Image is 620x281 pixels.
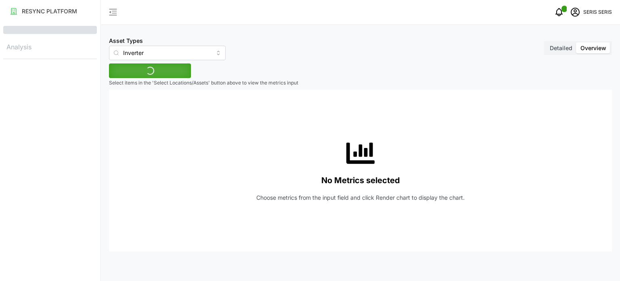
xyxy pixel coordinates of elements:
button: RESYNC PLATFORM [3,4,97,19]
p: Choose metrics from the input field and click Render chart to display the chart. [256,194,465,202]
a: RESYNC PLATFORM [3,3,97,19]
p: Select items in the 'Select Locations/Assets' button above to view the metrics input [109,80,612,87]
span: Detailed [550,44,572,51]
p: RESYNC PLATFORM [22,7,77,15]
span: Overview [580,44,606,51]
p: SERIS SERIS [583,8,612,16]
button: schedule [567,4,583,20]
p: Analysis [3,40,97,52]
p: No Metrics selected [321,174,400,187]
label: Asset Types [109,36,143,45]
button: notifications [551,4,567,20]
